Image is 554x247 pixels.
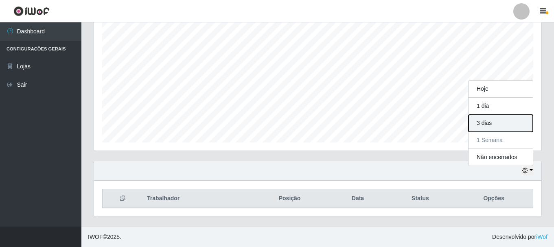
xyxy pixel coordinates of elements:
[455,189,533,208] th: Opções
[469,81,533,98] button: Hoje
[469,132,533,149] button: 1 Semana
[330,189,386,208] th: Data
[469,98,533,115] button: 1 dia
[250,189,330,208] th: Posição
[536,234,547,240] a: iWof
[492,233,547,241] span: Desenvolvido por
[13,6,50,16] img: CoreUI Logo
[386,189,455,208] th: Status
[469,149,533,166] button: Não encerrados
[88,233,121,241] span: © 2025 .
[142,189,250,208] th: Trabalhador
[469,115,533,132] button: 3 dias
[88,234,103,240] span: IWOF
